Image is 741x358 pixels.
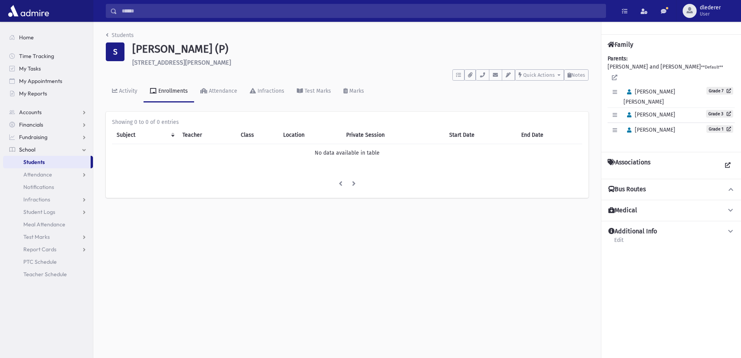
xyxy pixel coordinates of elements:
td: No data available in table [112,144,582,162]
span: [PERSON_NAME] [624,111,675,118]
span: Notes [571,72,585,78]
a: Enrollments [144,81,194,102]
button: Additional Info [608,227,735,236]
nav: breadcrumb [106,31,134,42]
th: Location [279,126,342,144]
h4: Additional Info [608,227,657,236]
a: Attendance [194,81,243,102]
span: Financials [19,121,43,128]
h4: Medical [608,206,637,215]
span: User [700,11,721,17]
span: Home [19,34,34,41]
a: Marks [337,81,370,102]
span: [PERSON_NAME] [PERSON_NAME] [624,88,675,105]
a: PTC Schedule [3,256,93,268]
span: Quick Actions [523,72,555,78]
a: Test Marks [3,231,93,243]
a: Teacher Schedule [3,268,93,280]
span: My Appointments [19,78,62,85]
a: Fundraising [3,131,93,143]
input: Search [117,4,606,18]
th: End Date [517,126,582,144]
a: Accounts [3,106,93,118]
a: Report Cards [3,243,93,256]
th: Subject [112,126,178,144]
a: Meal Attendance [3,218,93,231]
h4: Family [608,41,633,48]
span: My Tasks [19,65,41,72]
div: [PERSON_NAME] and [PERSON_NAME] [608,55,735,146]
div: Test Marks [303,88,331,94]
span: dlederer [700,5,721,11]
img: AdmirePro [6,3,51,19]
div: S [106,42,124,61]
span: Infractions [23,196,50,203]
div: Enrollments [157,88,188,94]
span: Students [23,159,45,166]
h4: Associations [608,159,650,173]
a: Edit [614,236,624,250]
a: Grade 1 [706,125,733,133]
span: Notifications [23,183,54,190]
div: Attendance [207,88,237,94]
span: Teacher Schedule [23,271,67,278]
a: Notifications [3,181,93,193]
a: School [3,143,93,156]
a: My Reports [3,87,93,100]
th: Private Session [342,126,445,144]
b: Parents: [608,55,627,62]
th: Start Date [445,126,517,144]
a: Student Logs [3,206,93,218]
a: Test Marks [291,81,337,102]
a: Infractions [243,81,291,102]
button: Quick Actions [515,69,564,81]
a: Time Tracking [3,50,93,62]
span: Time Tracking [19,53,54,60]
button: Bus Routes [608,185,735,194]
a: View all Associations [721,159,735,173]
div: Infractions [256,88,284,94]
a: Activity [106,81,144,102]
span: School [19,146,35,153]
span: PTC Schedule [23,258,57,265]
span: Meal Attendance [23,221,65,228]
h6: [STREET_ADDRESS][PERSON_NAME] [132,59,589,66]
th: Class [236,126,278,144]
a: My Tasks [3,62,93,75]
a: My Appointments [3,75,93,87]
button: Notes [564,69,589,81]
div: Activity [117,88,137,94]
button: Medical [608,206,735,215]
h4: Bus Routes [608,185,646,194]
th: Teacher [178,126,236,144]
span: Test Marks [23,233,50,240]
a: Financials [3,118,93,131]
span: Attendance [23,171,52,178]
span: Accounts [19,109,42,116]
a: Home [3,31,93,44]
span: Fundraising [19,134,47,141]
span: [PERSON_NAME] [624,127,675,133]
h1: [PERSON_NAME] (P) [132,42,589,56]
div: Marks [348,88,364,94]
a: Grade 7 [706,87,733,95]
a: Students [3,156,91,168]
span: Student Logs [23,208,55,215]
a: Infractions [3,193,93,206]
span: Report Cards [23,246,56,253]
span: My Reports [19,90,47,97]
a: Students [106,32,134,39]
a: Attendance [3,168,93,181]
div: Showing 0 to 0 of 0 entries [112,118,582,126]
a: Grade 3 [706,110,733,118]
